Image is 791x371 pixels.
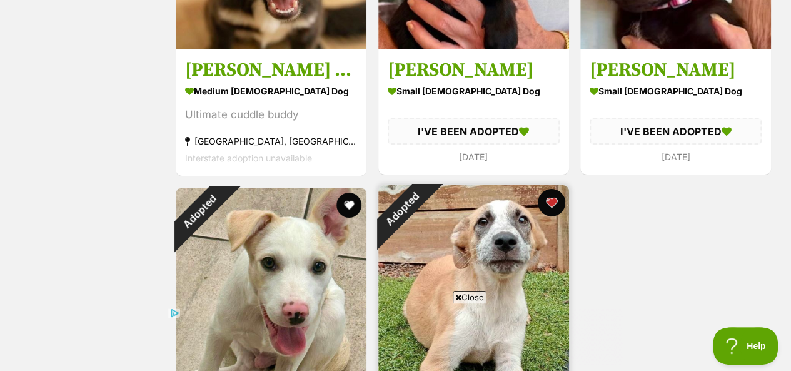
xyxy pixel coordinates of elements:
a: [PERSON_NAME] small [DEMOGRAPHIC_DATA] Dog I'VE BEEN ADOPTED [DATE] favourite [378,49,569,175]
a: [PERSON_NAME] - [DEMOGRAPHIC_DATA] Husky X medium [DEMOGRAPHIC_DATA] Dog Ultimate cuddle buddy [G... [176,49,366,176]
button: favourite [336,193,361,218]
div: small [DEMOGRAPHIC_DATA] Dog [590,82,762,100]
div: I'VE BEEN ADOPTED [388,118,560,145]
div: I'VE BEEN ADOPTED [590,118,762,145]
a: [PERSON_NAME] small [DEMOGRAPHIC_DATA] Dog I'VE BEEN ADOPTED [DATE] favourite [580,49,771,175]
iframe: Help Scout Beacon - Open [713,327,778,365]
span: Close [453,291,486,303]
h3: [PERSON_NAME] [388,58,560,82]
div: [DATE] [590,149,762,166]
div: Ultimate cuddle buddy [185,106,357,123]
span: Interstate adoption unavailable [185,153,312,163]
div: small [DEMOGRAPHIC_DATA] Dog [388,82,560,100]
iframe: Advertisement [168,308,623,365]
button: favourite [537,189,565,216]
h3: [PERSON_NAME] - [DEMOGRAPHIC_DATA] Husky X [185,58,357,82]
div: [GEOGRAPHIC_DATA], [GEOGRAPHIC_DATA] [185,133,357,150]
div: [DATE] [388,149,560,166]
div: Adopted [158,170,241,253]
div: medium [DEMOGRAPHIC_DATA] Dog [185,82,357,100]
h3: [PERSON_NAME] [590,58,762,82]
div: Adopted [361,168,443,250]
